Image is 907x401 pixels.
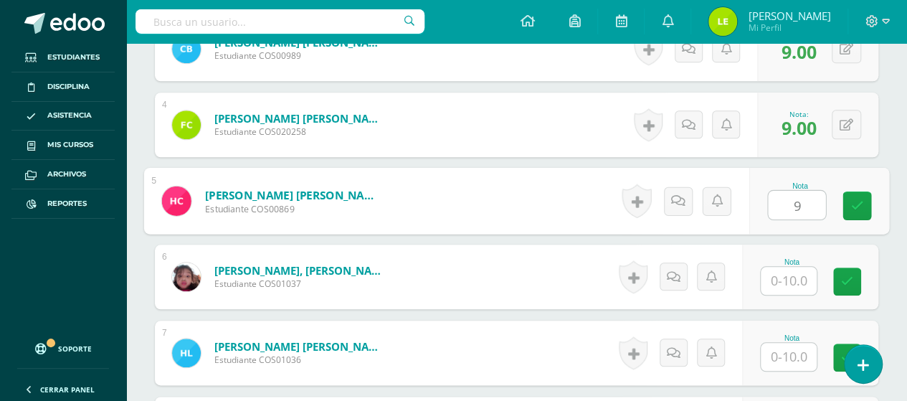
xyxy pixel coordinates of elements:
span: Estudiante COS00989 [214,49,386,62]
span: Cerrar panel [40,385,95,395]
a: Asistencia [11,102,115,131]
a: Archivos [11,160,115,189]
span: Estudiante COS01037 [214,278,386,290]
input: Busca un usuario... [136,9,424,34]
span: 9.00 [781,39,816,64]
span: Reportes [47,198,87,209]
img: 3b57ba69b96dd5213f6313e9886ee7de.png [708,7,737,36]
div: Nota [760,258,823,266]
input: 0-10.0 [761,343,817,371]
a: [PERSON_NAME] [PERSON_NAME] [205,187,382,202]
a: [PERSON_NAME] [PERSON_NAME] [214,111,386,126]
span: [PERSON_NAME] [748,9,830,23]
span: Asistencia [47,110,92,121]
a: Mis cursos [11,131,115,160]
div: Nota: [781,109,816,119]
div: Nota [767,181,832,189]
a: Estudiantes [11,43,115,72]
span: Mis cursos [47,139,93,151]
a: Disciplina [11,72,115,102]
img: cb448d4a403162b3802b1f86da15efb0.png [172,110,201,139]
img: aa57f41042ab78e276e1a4dcbf87a8e9.png [161,186,191,215]
span: Soporte [58,344,92,354]
span: Estudiantes [47,52,100,63]
a: Soporte [17,329,109,364]
input: 0-10.0 [768,191,825,220]
input: 0-10.0 [761,267,817,295]
div: Nota [760,334,823,342]
span: Estudiante COS01036 [214,354,386,366]
span: Archivos [47,169,86,180]
img: fb5a043352f80948bd166423beb21498.png [172,339,201,367]
a: [PERSON_NAME] [PERSON_NAME] [214,339,386,354]
span: Disciplina [47,81,90,93]
span: Estudiante COS020258 [214,126,386,138]
img: e51f6926971fcd739e991bf78c0e373d.png [172,34,201,63]
a: [PERSON_NAME], [PERSON_NAME] [214,263,386,278]
span: 9.00 [781,115,816,140]
span: Estudiante COS00869 [205,202,382,215]
img: 736052ce7e630642f2ac07ffb72f75c4.png [172,263,201,291]
a: Reportes [11,189,115,219]
span: Mi Perfil [748,22,830,34]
